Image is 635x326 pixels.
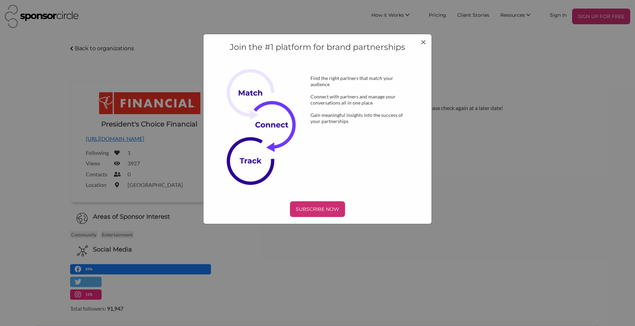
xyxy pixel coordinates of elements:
[227,69,305,185] img: Subscribe Now Image
[300,112,424,124] div: Gain meaningful insights into the success of your partnerships
[421,37,426,46] button: Close modal
[293,204,342,214] p: SUBSCRIBE NOW
[211,41,424,53] h4: Join the #1 platform for brand partnerships
[300,75,424,87] div: Find the right partners that match your audience
[211,201,424,217] a: SUBSCRIBE NOW
[300,94,424,106] div: Connect with partners and manage your conversations all in one place
[421,36,426,47] span: ×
